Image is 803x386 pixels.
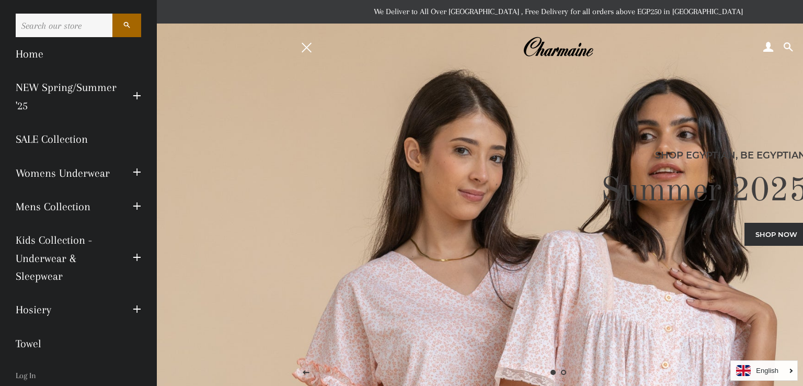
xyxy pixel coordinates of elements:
[8,293,125,326] a: Hosiery
[756,367,778,374] i: English
[548,367,558,378] a: Slide 1, current
[8,327,149,360] a: Towel
[8,122,149,156] a: SALE Collection
[736,365,792,376] a: English
[8,190,125,223] a: Mens Collection
[8,223,125,293] a: Kids Collection - Underwear & Sleepwear
[8,366,149,386] a: Log In
[8,156,125,190] a: Womens Underwear
[523,36,593,59] img: Charmaine Egypt
[16,14,112,37] input: Search our store
[8,37,149,71] a: Home
[293,360,319,386] button: Previous slide
[8,71,125,122] a: NEW Spring/Summer '25
[558,367,569,378] a: Load slide 2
